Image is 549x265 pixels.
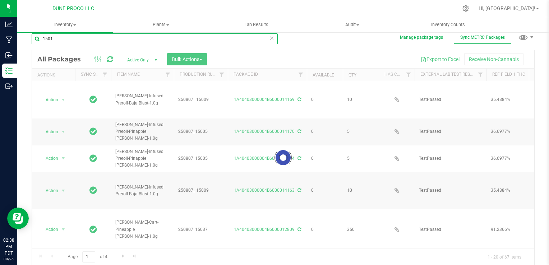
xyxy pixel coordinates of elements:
span: Inventory [17,22,113,28]
a: Audit [304,17,400,32]
span: Lab Results [235,22,278,28]
a: Lab Results [209,17,304,32]
inline-svg: Analytics [5,21,13,28]
div: Manage settings [461,5,470,12]
inline-svg: Inventory [5,67,13,74]
p: 02:38 PM PDT [3,237,14,256]
iframe: Resource center [7,208,29,229]
span: Hi, [GEOGRAPHIC_DATA]! [479,5,535,11]
span: Plants [113,22,208,28]
inline-svg: Manufacturing [5,36,13,43]
span: Inventory Counts [421,22,475,28]
a: Plants [113,17,208,32]
span: Sync METRC Packages [460,35,505,40]
p: 08/26 [3,256,14,262]
inline-svg: Outbound [5,83,13,90]
button: Sync METRC Packages [454,31,511,44]
button: Manage package tags [400,34,443,41]
a: Inventory Counts [400,17,496,32]
span: Audit [305,22,400,28]
span: Clear [269,33,274,43]
a: Inventory [17,17,113,32]
inline-svg: Inbound [5,52,13,59]
span: DUNE PROCO LLC [52,5,94,11]
input: Search Package ID, Item Name, SKU, Lot or Part Number... [32,33,278,44]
